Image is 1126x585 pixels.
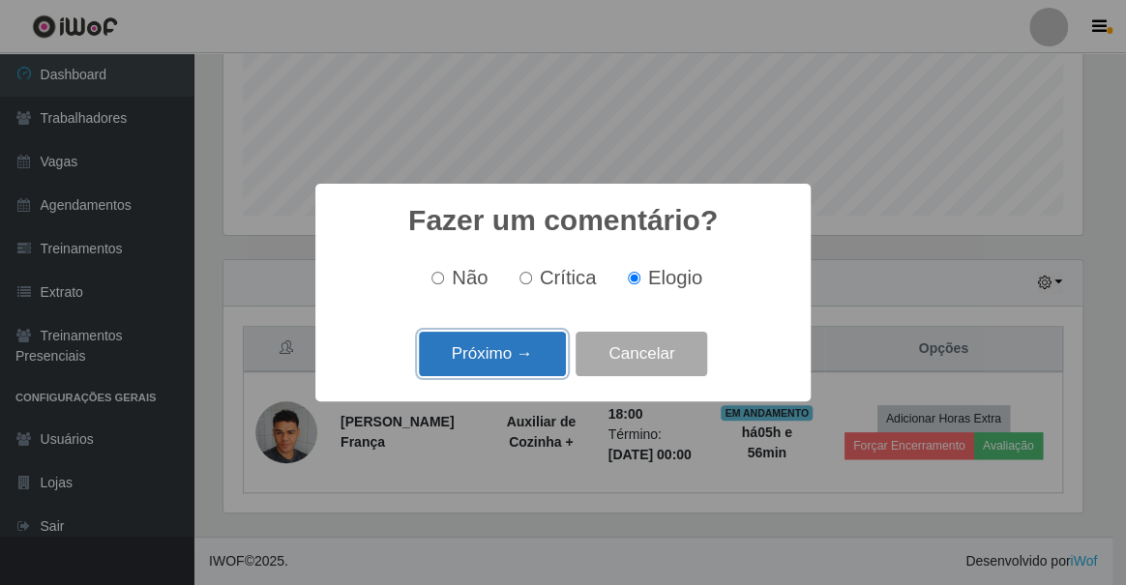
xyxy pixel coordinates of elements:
input: Não [431,272,444,284]
button: Próximo → [419,332,566,377]
h2: Fazer um comentário? [408,203,718,238]
button: Cancelar [576,332,707,377]
span: Crítica [540,267,597,288]
span: Elogio [648,267,702,288]
input: Crítica [519,272,532,284]
span: Não [452,267,488,288]
input: Elogio [628,272,640,284]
